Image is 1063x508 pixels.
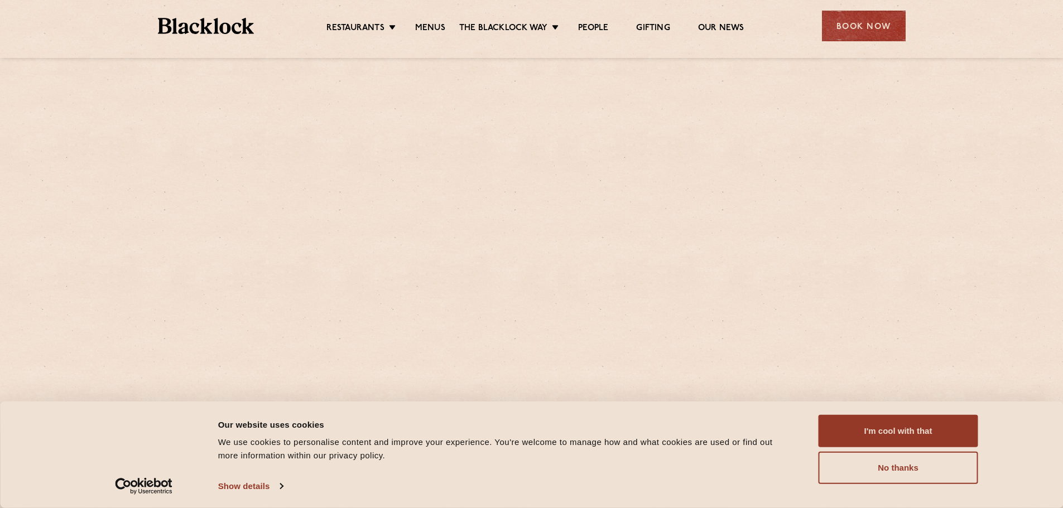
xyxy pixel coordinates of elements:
[326,23,384,35] a: Restaurants
[578,23,608,35] a: People
[822,11,906,41] div: Book Now
[698,23,744,35] a: Our News
[415,23,445,35] a: Menus
[158,18,254,34] img: BL_Textured_Logo-footer-cropped.svg
[819,415,978,447] button: I'm cool with that
[819,452,978,484] button: No thanks
[218,436,793,462] div: We use cookies to personalise content and improve your experience. You're welcome to manage how a...
[218,418,793,431] div: Our website uses cookies
[218,478,283,495] a: Show details
[636,23,670,35] a: Gifting
[459,23,547,35] a: The Blacklock Way
[95,478,193,495] a: Usercentrics Cookiebot - opens in a new window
